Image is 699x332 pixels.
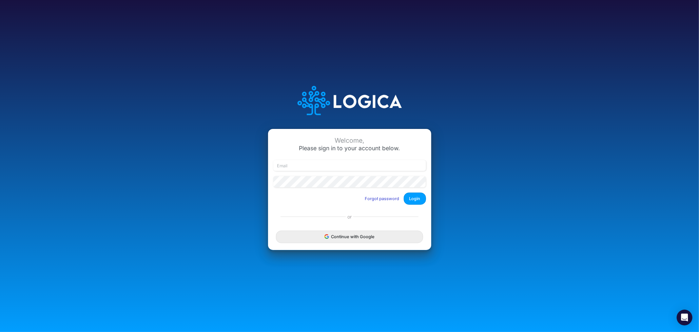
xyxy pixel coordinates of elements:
[404,193,426,205] button: Login
[299,145,400,152] span: Please sign in to your account below.
[361,193,404,204] button: Forgot password
[273,160,426,171] input: Email
[273,137,426,144] div: Welcome,
[276,231,423,243] button: Continue with Google
[677,310,692,325] div: Open Intercom Messenger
